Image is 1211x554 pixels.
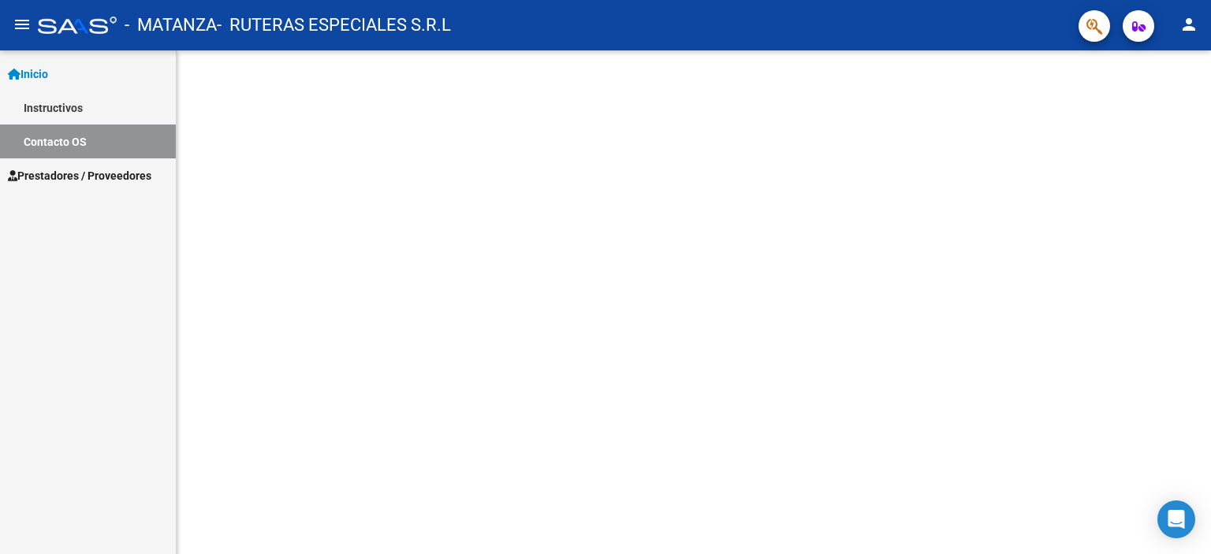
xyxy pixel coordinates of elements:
span: - MATANZA [125,8,217,43]
div: Open Intercom Messenger [1157,500,1195,538]
span: Prestadores / Proveedores [8,167,151,184]
mat-icon: menu [13,15,32,34]
span: - RUTERAS ESPECIALES S.R.L [217,8,451,43]
mat-icon: person [1179,15,1198,34]
span: Inicio [8,65,48,83]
